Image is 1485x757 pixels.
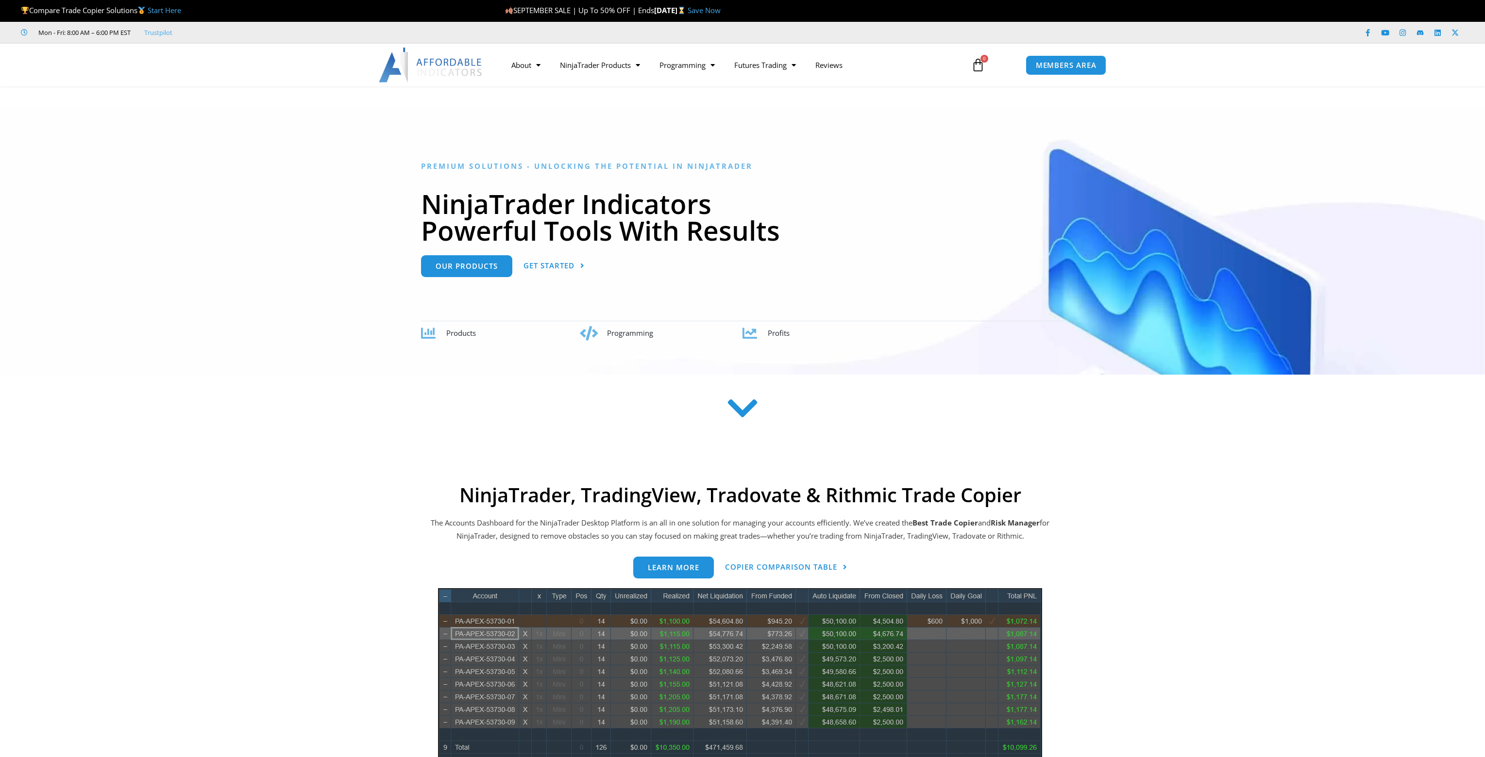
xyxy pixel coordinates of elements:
[980,55,988,63] span: 0
[502,54,550,76] a: About
[148,5,181,15] a: Start Here
[429,516,1051,543] p: The Accounts Dashboard for the NinjaTrader Desktop Platform is an all in one solution for managin...
[648,564,699,571] span: Learn more
[138,7,145,14] img: 🥇
[379,48,483,82] img: LogoAI | Affordable Indicators – NinjaTrader
[144,27,172,38] a: Trustpilot
[633,557,714,578] a: Learn more
[21,5,181,15] span: Compare Trade Copier Solutions
[21,7,29,14] img: 🏆
[550,54,650,76] a: NinjaTrader Products
[421,162,1064,171] h6: Premium Solutions - Unlocking the Potential in NinjaTrader
[446,328,476,338] span: Products
[957,51,999,79] a: 0
[505,5,654,15] span: SEPTEMBER SALE | Up To 50% OFF | Ends
[1036,62,1097,69] span: MEMBERS AREA
[725,54,806,76] a: Futures Trading
[1026,55,1107,75] a: MEMBERS AREA
[688,5,721,15] a: Save Now
[506,7,513,14] img: 🍂
[806,54,852,76] a: Reviews
[523,262,574,269] span: Get Started
[991,518,1040,527] strong: Risk Manager
[429,483,1051,507] h2: NinjaTrader, TradingView, Tradovate & Rithmic Trade Copier
[768,328,790,338] span: Profits
[421,190,1064,244] h1: NinjaTrader Indicators Powerful Tools With Results
[421,255,512,277] a: Our Products
[502,54,960,76] nav: Menu
[607,328,653,338] span: Programming
[650,54,725,76] a: Programming
[36,27,131,38] span: Mon - Fri: 8:00 AM – 6:00 PM EST
[725,563,837,571] span: Copier Comparison Table
[523,255,585,277] a: Get Started
[436,263,498,270] span: Our Products
[678,7,685,14] img: ⌛
[654,5,688,15] strong: [DATE]
[912,518,978,527] b: Best Trade Copier
[725,557,847,578] a: Copier Comparison Table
